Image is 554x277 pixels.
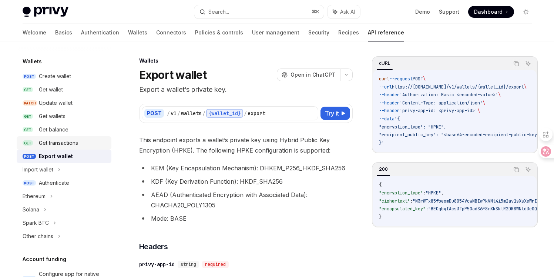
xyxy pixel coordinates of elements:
div: required [202,261,229,268]
div: / [244,110,247,117]
button: Copy the contents from the code block [511,165,521,174]
button: Toggle dark mode [520,6,532,18]
div: Get balance [39,125,68,134]
div: Solana [23,205,39,214]
div: Import wallet [23,165,53,174]
span: GET [23,127,33,133]
button: Search...⌘K [194,5,324,19]
span: Dashboard [474,8,503,16]
h1: Export wallet [139,68,207,81]
span: --header [379,108,400,114]
button: Ask AI [328,5,360,19]
button: Try it [320,107,350,120]
a: Demo [415,8,430,16]
div: Wallets [139,57,353,64]
span: 'privy-app-id: <privy-app-id>' [400,108,477,114]
span: : [426,206,428,212]
span: '{ [394,116,400,122]
div: Authenticate [39,178,69,187]
span: { [379,182,382,188]
a: API reference [368,24,404,41]
span: POST [23,154,36,159]
button: Open in ChatGPT [277,69,340,81]
span: Open in ChatGPT [291,71,336,79]
a: Policies & controls [195,24,243,41]
span: } [379,214,382,220]
span: GET [23,114,33,119]
div: Export wallet [39,152,73,161]
li: AEAD (Authenticated Encryption with Associated Data): CHACHA20_POLY1305 [139,190,353,210]
div: wallets [181,110,202,117]
a: POSTAuthenticate [17,176,111,190]
span: This endpoint exports a wallet’s private key using Hybrid Public Key Encryption (HPKE). The follo... [139,135,353,156]
a: Recipes [338,24,359,41]
a: POSTCreate wallet [17,70,111,83]
h5: Wallets [23,57,42,66]
div: / [177,110,180,117]
li: Mode: BASE [139,213,353,224]
span: , [441,190,444,196]
div: Ethereum [23,192,46,201]
span: --header [379,92,400,98]
span: Headers [139,241,168,252]
span: POST [23,74,36,79]
span: https://[DOMAIN_NAME]/v1/wallets/{wallet_id}/export [392,84,524,90]
a: GETGet wallet [17,83,111,96]
a: Authentication [81,24,119,41]
span: --request [389,76,413,82]
div: Create wallet [39,72,71,81]
span: }' [379,140,384,146]
span: : [423,190,426,196]
a: Support [439,8,459,16]
div: Update wallet [39,99,73,107]
span: "HPKE" [426,190,441,196]
span: POST [23,180,36,186]
span: : [410,198,413,204]
a: User management [252,24,299,41]
button: Ask AI [523,59,533,69]
span: Ask AI [340,8,355,16]
span: \ [483,100,485,106]
span: ⌘ K [312,9,319,15]
div: v1 [171,110,177,117]
div: privy-app-id [139,261,175,268]
div: Search... [208,7,229,16]
a: POSTExport wallet [17,150,111,163]
span: 'Content-Type: application/json' [400,100,483,106]
span: --data [379,116,394,122]
span: "encryption_type": "HPKE", [379,124,446,130]
span: "ciphertext" [379,198,410,204]
a: Dashboard [468,6,514,18]
span: curl [379,76,389,82]
span: "recipient_public_key": "<base64-encoded-recipient-public-key>" [379,132,542,138]
span: PATCH [23,100,37,106]
a: Wallets [128,24,147,41]
h5: Account funding [23,255,66,264]
div: export [248,110,265,117]
span: \ [498,92,501,98]
span: string [181,261,196,267]
div: Get wallet [39,85,63,94]
li: KDF (Key Derivation Function): HKDF_SHA256 [139,176,353,187]
a: GETGet transactions [17,136,111,150]
span: 'Authorization: Basic <encoded-value>' [400,92,498,98]
span: Try it [325,109,339,118]
div: Other chains [23,232,53,241]
img: light logo [23,7,68,17]
li: KEM (Key Encapsulation Mechanism): DHKEM_P256_HKDF_SHA256 [139,163,353,173]
div: Get wallets [39,112,66,121]
div: 200 [377,165,390,174]
span: --url [379,84,392,90]
div: cURL [377,59,393,68]
div: Get transactions [39,138,78,147]
a: Basics [55,24,72,41]
a: GETGet wallets [17,110,111,123]
a: PATCHUpdate wallet [17,96,111,110]
span: \ [524,84,527,90]
span: GET [23,87,33,93]
span: --header [379,100,400,106]
div: Spark BTC [23,218,49,227]
span: \ [423,76,426,82]
span: POST [413,76,423,82]
span: \ [477,108,480,114]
